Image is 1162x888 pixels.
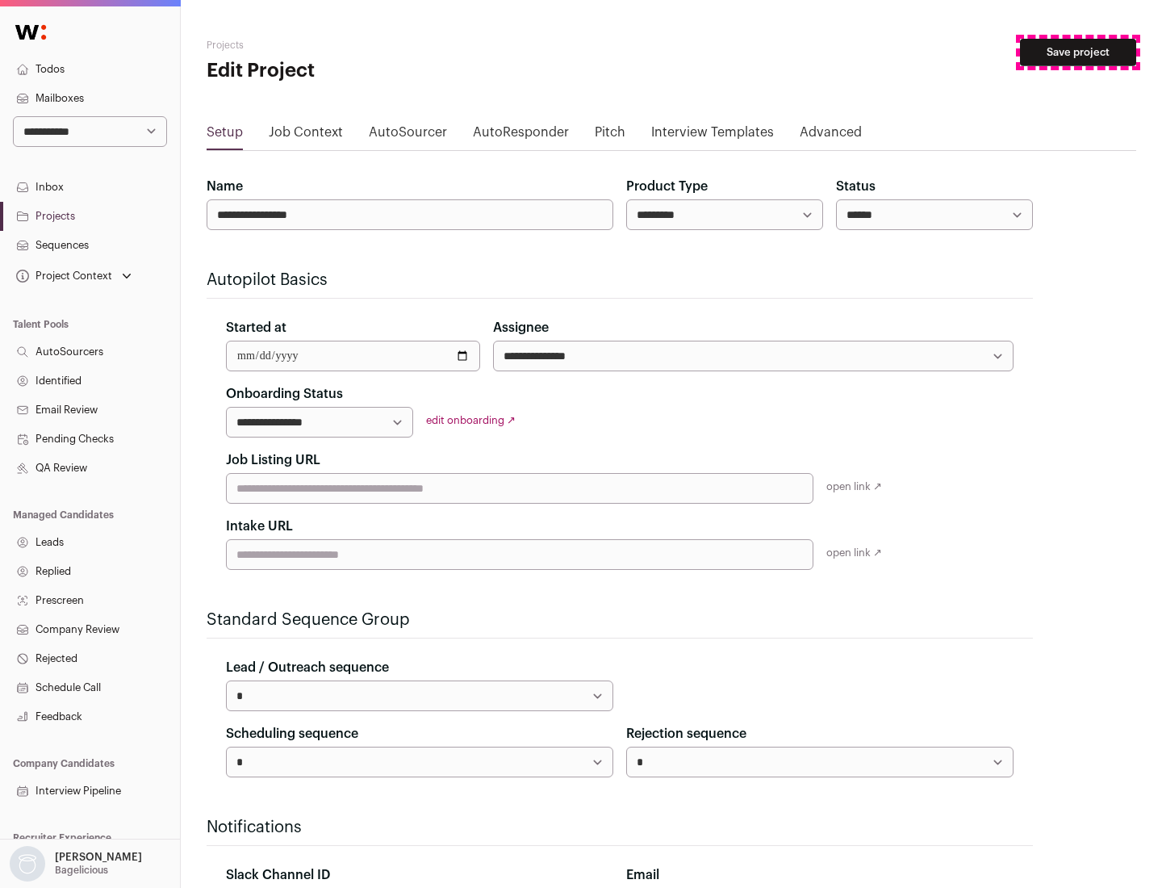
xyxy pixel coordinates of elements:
[369,123,447,149] a: AutoSourcer
[55,851,142,864] p: [PERSON_NAME]
[1020,39,1136,66] button: Save project
[207,123,243,149] a: Setup
[207,609,1033,631] h2: Standard Sequence Group
[473,123,569,149] a: AutoResponder
[226,658,389,677] label: Lead / Outreach sequence
[493,318,549,337] label: Assignee
[426,415,516,425] a: edit onboarding ↗
[13,270,112,283] div: Project Context
[207,269,1033,291] h2: Autopilot Basics
[207,816,1033,839] h2: Notifications
[10,846,45,882] img: nopic.png
[226,318,286,337] label: Started at
[269,123,343,149] a: Job Context
[626,177,708,196] label: Product Type
[55,864,108,877] p: Bagelicious
[651,123,774,149] a: Interview Templates
[6,16,55,48] img: Wellfound
[226,384,343,404] label: Onboarding Status
[800,123,862,149] a: Advanced
[226,724,358,743] label: Scheduling sequence
[13,265,135,287] button: Open dropdown
[6,846,145,882] button: Open dropdown
[207,58,516,84] h1: Edit Project
[836,177,876,196] label: Status
[226,517,293,536] label: Intake URL
[226,865,330,885] label: Slack Channel ID
[626,724,746,743] label: Rejection sequence
[595,123,625,149] a: Pitch
[207,39,516,52] h2: Projects
[226,450,320,470] label: Job Listing URL
[207,177,243,196] label: Name
[626,865,1014,885] div: Email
